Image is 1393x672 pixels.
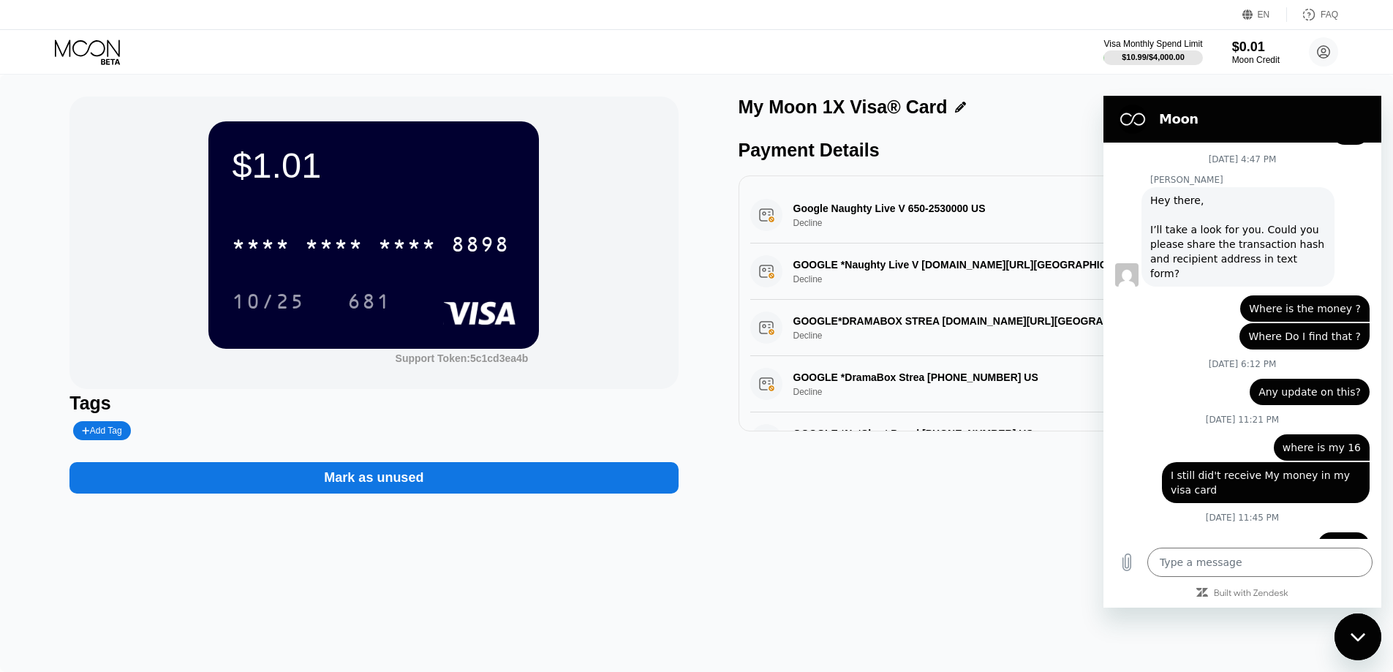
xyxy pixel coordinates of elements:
[347,292,391,315] div: 681
[1242,7,1287,22] div: EN
[232,292,305,315] div: 10/25
[739,140,1347,161] div: Payment Details
[1103,96,1381,608] iframe: Messaging window
[1232,39,1280,55] div: $0.01
[1287,7,1338,22] div: FAQ
[1103,39,1202,49] div: Visa Monthly Spend Limit
[739,97,948,118] div: My Moon 1X Visa® Card
[1103,39,1202,65] div: Visa Monthly Spend Limit$10.99/$4,000.00
[1335,614,1381,660] iframe: Button to launch messaging window, conversation in progress
[1232,55,1280,65] div: Moon Credit
[221,283,316,320] div: 10/25
[1232,39,1280,65] div: $0.01Moon Credit
[73,421,130,440] div: Add Tag
[324,469,423,486] div: Mark as unused
[69,393,678,414] div: Tags
[1258,10,1270,20] div: EN
[396,352,529,364] div: Support Token:5c1cd3ea4b
[69,448,678,494] div: Mark as unused
[336,283,402,320] div: 681
[82,426,121,436] div: Add Tag
[1321,10,1338,20] div: FAQ
[451,235,510,258] div: 8898
[232,145,516,186] div: $1.01
[396,352,529,364] div: Support Token: 5c1cd3ea4b
[1122,53,1185,61] div: $10.99 / $4,000.00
